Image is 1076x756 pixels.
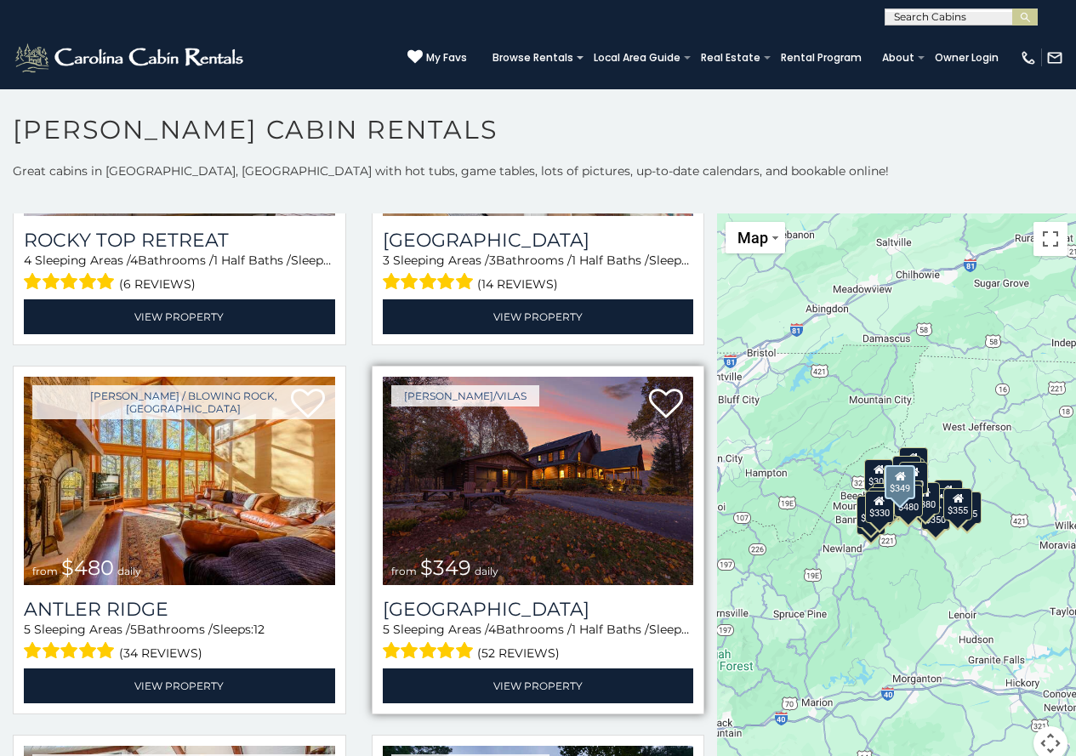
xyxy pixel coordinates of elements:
a: Antler Ridge from $480 daily [24,377,335,585]
a: Owner Login [926,46,1007,70]
span: 9 [332,253,339,268]
div: $930 [934,480,963,512]
span: My Favs [426,50,467,65]
a: [PERSON_NAME] / Blowing Rock, [GEOGRAPHIC_DATA] [32,385,335,419]
span: 4 [488,622,496,637]
a: View Property [383,668,694,703]
div: $400 [868,486,897,519]
span: 1 Half Baths / [213,253,291,268]
span: 12 [253,622,265,637]
div: $305 [865,458,894,491]
a: Rocky Top Retreat [24,229,335,252]
img: White-1-2.png [13,41,248,75]
span: (52 reviews) [477,642,560,664]
a: Diamond Creek Lodge from $349 daily [383,377,694,585]
a: Antler Ridge [24,598,335,621]
img: Diamond Creek Lodge [383,377,694,585]
div: Sleeping Areas / Bathrooms / Sleeps: [24,621,335,664]
a: About [874,46,923,70]
div: Sleeping Areas / Bathrooms / Sleeps: [383,621,694,664]
div: $355 [943,487,972,520]
a: View Property [24,668,335,703]
div: $345 [857,503,885,535]
a: View Property [383,299,694,334]
div: $480 [894,484,923,516]
span: from [32,565,58,577]
div: $355 [953,492,982,524]
div: $315 [893,485,922,517]
img: Antler Ridge [24,377,335,585]
img: phone-regular-white.png [1020,49,1037,66]
div: $330 [865,490,894,522]
span: Map [737,229,768,247]
div: Sleeping Areas / Bathrooms / Sleeps: [24,252,335,295]
span: $480 [61,555,114,580]
div: $375 [857,495,886,527]
h3: Diamond Creek Lodge [383,598,694,621]
span: 3 [489,253,496,268]
a: Rental Program [772,46,870,70]
div: $380 [911,481,940,514]
button: Toggle fullscreen view [1033,222,1067,256]
span: 5 [383,622,390,637]
div: $320 [892,455,921,487]
a: [GEOGRAPHIC_DATA] [383,598,694,621]
span: 4 [24,253,31,268]
span: 1 Half Baths / [572,622,649,637]
span: 4 [130,253,138,268]
span: 1 Half Baths / [572,253,649,268]
a: View Property [24,299,335,334]
a: My Favs [407,49,467,66]
a: [GEOGRAPHIC_DATA] [383,229,694,252]
img: mail-regular-white.png [1046,49,1063,66]
span: from [391,565,417,577]
h3: Chimney Island [383,229,694,252]
div: $349 [885,465,915,499]
span: daily [475,565,498,577]
a: [PERSON_NAME]/Vilas [391,385,539,406]
span: (14 reviews) [477,273,558,295]
a: Local Area Guide [585,46,689,70]
div: $350 [921,497,950,530]
a: Add to favorites [649,387,683,423]
button: Change map style [726,222,785,253]
div: $525 [899,446,928,479]
span: 5 [24,622,31,637]
a: Browse Rentals [484,46,582,70]
span: $349 [420,555,471,580]
span: 11 [690,253,698,268]
span: (6 reviews) [119,273,196,295]
div: $565 [884,464,913,497]
a: Real Estate [692,46,769,70]
span: 12 [690,622,701,637]
span: 3 [383,253,390,268]
span: 5 [130,622,137,637]
div: $250 [900,462,929,494]
span: daily [117,565,141,577]
span: (34 reviews) [119,642,202,664]
div: Sleeping Areas / Bathrooms / Sleeps: [383,252,694,295]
